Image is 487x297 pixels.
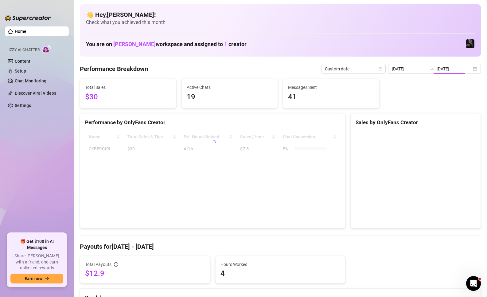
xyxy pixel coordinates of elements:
[224,41,227,47] span: 1
[15,69,26,73] a: Setup
[85,261,111,268] span: Total Payouts
[85,118,340,127] div: Performance by OnlyFans Creator
[10,239,63,251] span: 🎁 Get $100 in AI Messages
[429,66,434,71] span: to
[325,64,382,73] span: Custom date
[209,140,216,146] span: loading
[85,84,171,91] span: Total Sales
[80,242,481,251] h4: Payouts for [DATE] - [DATE]
[288,84,374,91] span: Messages Sent
[45,276,49,281] span: arrow-right
[356,118,476,127] div: Sales by OnlyFans Creator
[187,91,273,103] span: 19
[85,268,205,278] span: $12.9
[15,103,31,108] a: Settings
[86,10,475,19] h4: 👋 Hey, [PERSON_NAME] !
[437,65,472,72] input: End date
[9,47,40,53] span: Izzy AI Chatter
[220,268,341,278] span: 4
[10,253,63,271] span: Share [PERSON_NAME] with a friend, and earn unlimited rewards
[15,78,46,83] a: Chat Monitoring
[15,91,56,96] a: Discover Viral Videos
[113,41,156,47] span: [PERSON_NAME]
[15,29,26,34] a: Home
[86,19,475,26] span: Check what you achieved this month
[379,67,382,71] span: calendar
[392,65,427,72] input: Start date
[5,15,51,21] img: logo-BBDzfeDw.svg
[15,59,30,64] a: Content
[220,261,341,268] span: Hours Worked
[429,66,434,71] span: swap-right
[86,41,247,48] h1: You are on workspace and assigned to creator
[187,84,273,91] span: Active Chats
[80,65,148,73] h4: Performance Breakdown
[114,262,118,267] span: info-circle
[466,276,481,291] iframe: Intercom live chat
[288,91,374,103] span: 41
[10,274,63,283] button: Earn nowarrow-right
[42,45,52,53] img: AI Chatter
[85,91,171,103] span: $30
[466,39,474,48] img: CYBERGIRL
[25,276,42,281] span: Earn now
